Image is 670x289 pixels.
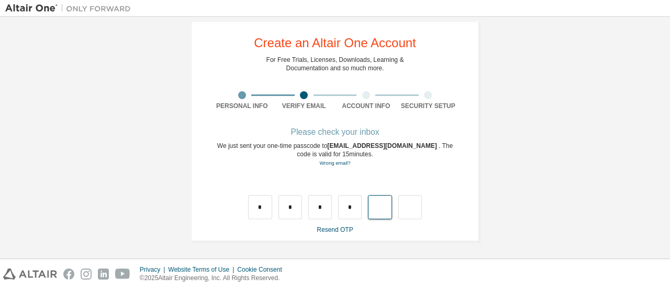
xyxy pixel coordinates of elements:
[211,129,459,135] div: Please check your inbox
[327,142,439,149] span: [EMAIL_ADDRESS][DOMAIN_NAME]
[81,269,92,280] img: instagram.svg
[319,160,350,166] a: Go back to the registration form
[211,102,273,110] div: Personal Info
[254,37,416,49] div: Create an Altair One Account
[237,265,288,274] div: Cookie Consent
[273,102,336,110] div: Verify Email
[266,56,404,72] div: For Free Trials, Licenses, Downloads, Learning & Documentation and so much more.
[5,3,136,14] img: Altair One
[115,269,130,280] img: youtube.svg
[317,226,353,233] a: Resend OTP
[168,265,237,274] div: Website Terms of Use
[140,274,288,283] p: © 2025 Altair Engineering, Inc. All Rights Reserved.
[397,102,460,110] div: Security Setup
[211,142,459,167] div: We just sent your one-time passcode to . The code is valid for 15 minutes.
[3,269,57,280] img: altair_logo.svg
[335,102,397,110] div: Account Info
[140,265,168,274] div: Privacy
[63,269,74,280] img: facebook.svg
[98,269,109,280] img: linkedin.svg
